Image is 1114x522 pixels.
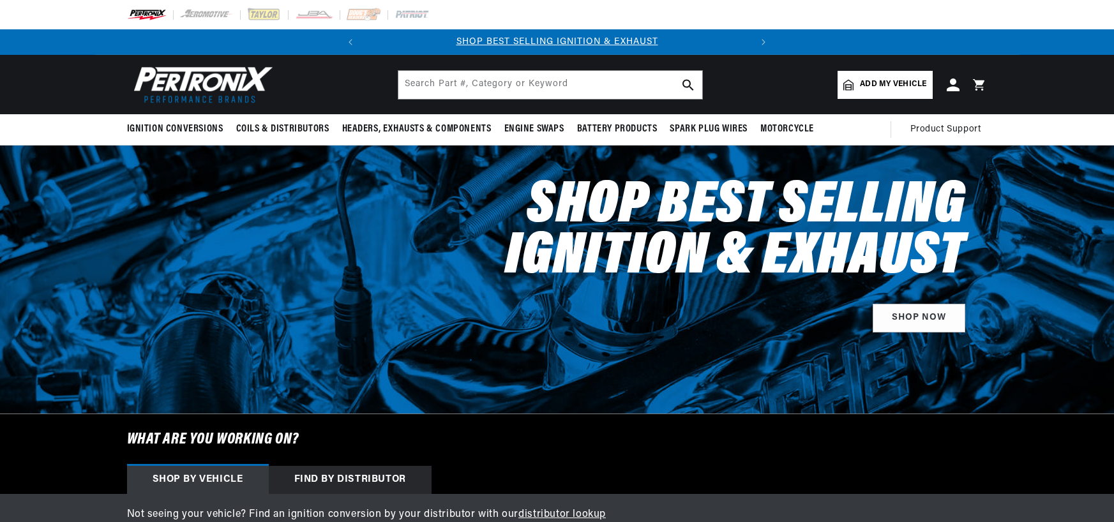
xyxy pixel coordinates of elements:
div: Announcement [363,35,751,49]
a: Add my vehicle [838,71,932,99]
span: Product Support [910,123,981,137]
summary: Battery Products [571,114,664,144]
span: Ignition Conversions [127,123,223,136]
button: search button [674,71,702,99]
span: Coils & Distributors [236,123,329,136]
input: Search Part #, Category or Keyword [398,71,702,99]
a: SHOP BEST SELLING IGNITION & EXHAUST [456,37,658,47]
span: Battery Products [577,123,658,136]
a: SHOP NOW [873,304,965,332]
summary: Engine Swaps [498,114,571,144]
span: Motorcycle [760,123,814,136]
div: Find by Distributor [269,466,432,494]
summary: Headers, Exhausts & Components [336,114,498,144]
button: Translation missing: en.sections.announcements.previous_announcement [338,29,363,55]
span: Headers, Exhausts & Components [342,123,492,136]
summary: Product Support [910,114,988,145]
span: Spark Plug Wires [670,123,748,136]
summary: Coils & Distributors [230,114,336,144]
a: distributor lookup [518,509,606,519]
div: Shop by vehicle [127,466,269,494]
span: Engine Swaps [504,123,564,136]
div: 1 of 2 [363,35,751,49]
summary: Spark Plug Wires [663,114,754,144]
h2: Shop Best Selling Ignition & Exhaust [419,181,965,283]
img: Pertronix [127,63,274,107]
slideshow-component: Translation missing: en.sections.announcements.announcement_bar [95,29,1020,55]
span: Add my vehicle [860,78,926,91]
h6: What are you working on? [95,414,1020,465]
button: Translation missing: en.sections.announcements.next_announcement [751,29,776,55]
summary: Motorcycle [754,114,820,144]
summary: Ignition Conversions [127,114,230,144]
